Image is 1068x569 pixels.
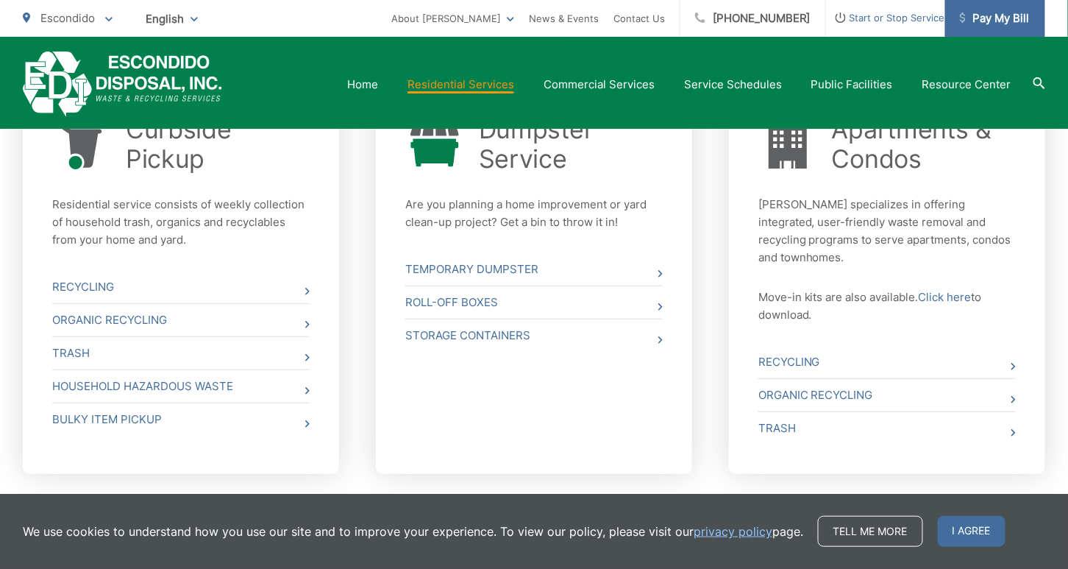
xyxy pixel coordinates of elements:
p: Move-in kits are also available. to download. [758,289,1016,324]
a: Temporary Dumpster [405,253,663,286]
a: Trash [758,412,1016,445]
a: Trash [52,337,310,370]
a: Organic Recycling [52,304,310,336]
a: Resource Center [922,76,1011,93]
span: I agree [938,516,1005,547]
a: About [PERSON_NAME] [391,10,514,27]
a: Recycling [758,346,1016,378]
a: Organic Recycling [758,379,1016,411]
a: Household Hazardous Waste [52,370,310,403]
a: Public Facilities [811,76,893,93]
a: Bulky Item Pickup [52,403,310,436]
a: Contact Us [613,10,665,27]
p: [PERSON_NAME] specializes in offering integrated, user-friendly waste removal and recycling progr... [758,196,1016,266]
a: Dumpster Service [479,115,663,174]
p: Residential service consists of weekly collection of household trash, organics and recyclables fr... [52,196,310,249]
a: Service Schedules [684,76,782,93]
a: Commercial Services [544,76,655,93]
a: Curbside Pickup [126,115,310,174]
a: Click here [919,289,972,306]
a: Apartments & Condos [832,115,1016,174]
a: Residential Services [407,76,514,93]
a: Tell me more [818,516,923,547]
a: Recycling [52,271,310,303]
span: Pay My Bill [960,10,1030,27]
a: EDCD logo. Return to the homepage. [23,52,222,117]
a: Home [347,76,378,93]
span: English [135,6,209,32]
span: Escondido [40,11,95,25]
a: Roll-Off Boxes [405,286,663,319]
a: Storage Containers [405,319,663,352]
a: privacy policy [694,523,772,540]
a: News & Events [529,10,599,27]
p: Are you planning a home improvement or yard clean-up project? Get a bin to throw it in! [405,196,663,231]
p: We use cookies to understand how you use our site and to improve your experience. To view our pol... [23,523,803,540]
